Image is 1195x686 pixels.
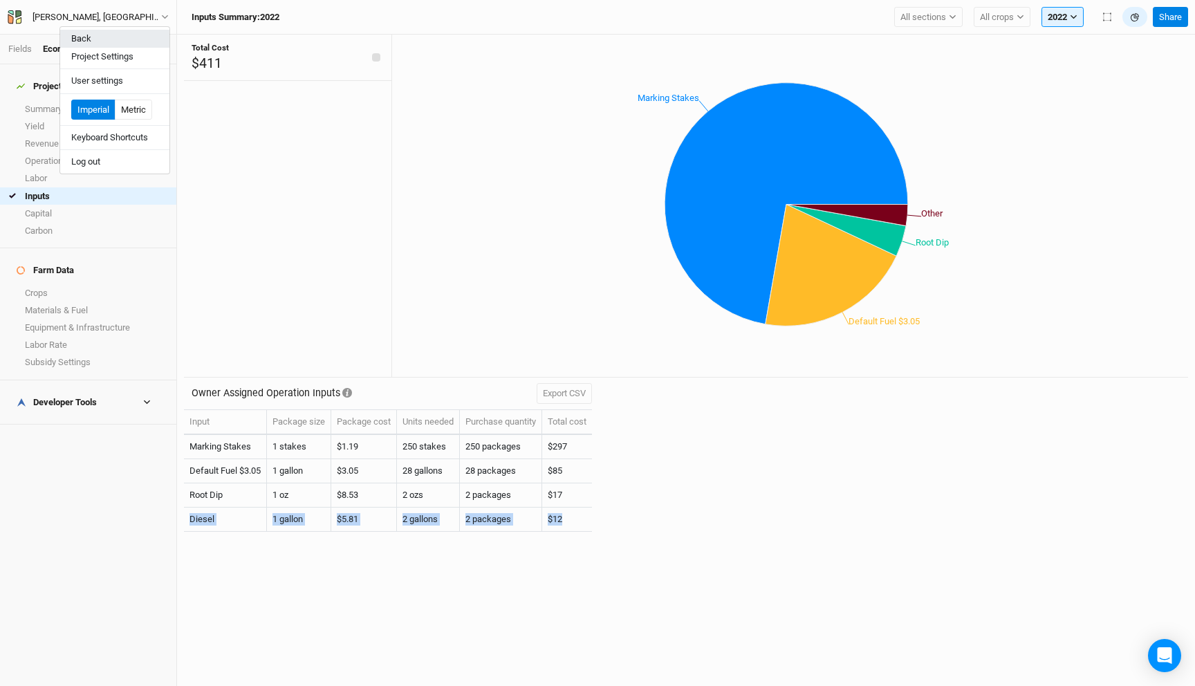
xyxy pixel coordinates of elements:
div: Economics [43,43,86,55]
button: Imperial [71,100,115,120]
th: Package cost [331,410,397,435]
button: All sections [894,7,963,28]
td: Default Fuel $3.05 [184,459,267,483]
span: $411 [192,55,222,71]
td: 2 packages [460,508,542,532]
td: 250 stakes [397,435,460,459]
th: Purchase quantity [460,410,542,435]
td: 28 gallons [397,459,460,483]
td: 250 packages [460,435,542,459]
button: Metric [115,100,152,120]
td: 1 oz [267,483,331,508]
button: [PERSON_NAME], [GEOGRAPHIC_DATA] - Spring '22 - Original [7,10,169,25]
button: Log out [60,153,169,171]
td: Diesel [184,508,267,532]
td: $3.05 [331,459,397,483]
td: $17 [542,483,592,508]
td: 2 gallons [397,508,460,532]
td: 1 stakes [267,435,331,459]
button: Back [60,30,169,48]
tspan: Marking Stakes [638,93,699,103]
button: User settings [60,72,169,90]
button: Project Settings [60,48,169,66]
div: Open Intercom Messenger [1148,639,1181,672]
td: 1 gallon [267,508,331,532]
tspan: Default Fuel $3.05 [849,316,920,326]
h4: Developer Tools [8,389,168,416]
td: 1 gallon [267,459,331,483]
button: Export CSV [537,383,592,404]
h3: Owner Assigned Operation Inputs [192,387,340,399]
div: Tooltip anchor [341,387,353,399]
td: Marking Stakes [184,435,267,459]
div: Projections [17,81,78,92]
th: Units needed [397,410,460,435]
button: Keyboard Shortcuts [60,129,169,147]
td: $85 [542,459,592,483]
div: K.Hill, KY - Spring '22 - Original [33,10,161,24]
td: Root Dip [184,483,267,508]
div: Developer Tools [17,397,97,408]
a: Fields [8,44,32,54]
td: 2 ozs [397,483,460,508]
button: 2022 [1041,7,1084,28]
th: Package size [267,410,331,435]
td: $8.53 [331,483,397,508]
span: All crops [980,10,1014,24]
th: Input [184,410,267,435]
td: $5.81 [331,508,397,532]
button: All crops [974,7,1030,28]
td: 28 packages [460,459,542,483]
td: $12 [542,508,592,532]
tspan: Other [921,208,943,219]
div: Farm Data [17,265,74,276]
span: Total Cost [192,43,229,53]
th: Total cost [542,410,592,435]
h3: Inputs Summary: 2022 [192,12,279,23]
td: $297 [542,435,592,459]
div: [PERSON_NAME], [GEOGRAPHIC_DATA] - Spring '22 - Original [33,10,161,24]
button: Share [1153,7,1188,28]
td: 2 packages [460,483,542,508]
tspan: Root Dip [916,237,949,248]
td: $1.19 [331,435,397,459]
span: All sections [900,10,946,24]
